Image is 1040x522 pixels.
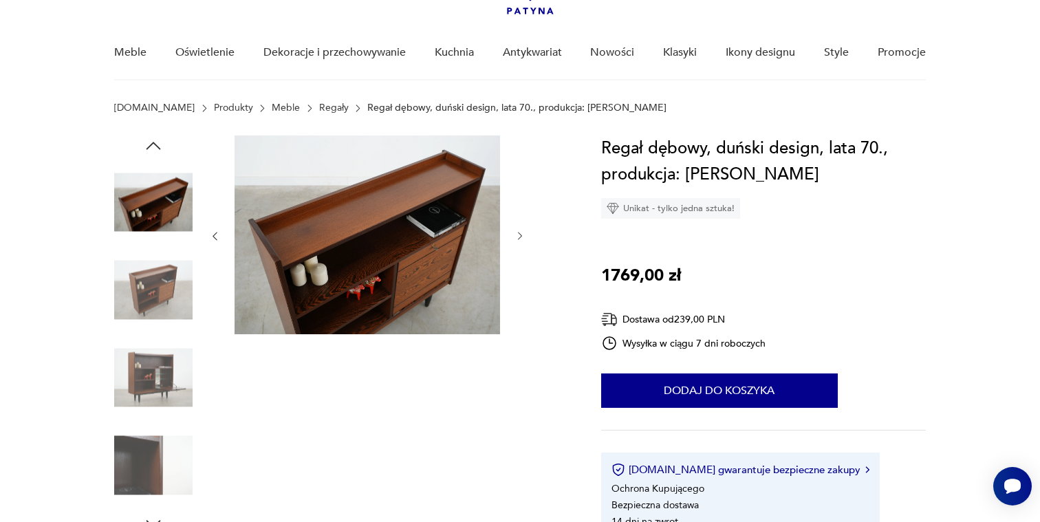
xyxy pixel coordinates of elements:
a: Kuchnia [435,26,474,79]
p: 1769,00 zł [601,263,681,289]
a: Nowości [590,26,634,79]
a: Dekoracje i przechowywanie [263,26,406,79]
div: Unikat - tylko jedna sztuka! [601,198,740,219]
img: Ikona strzałki w prawo [865,466,869,473]
a: Style [824,26,849,79]
img: Zdjęcie produktu Regał dębowy, duński design, lata 70., produkcja: Dania [114,163,193,241]
a: Klasyki [663,26,697,79]
h1: Regał dębowy, duński design, lata 70., produkcja: [PERSON_NAME] [601,135,926,188]
img: Ikona diamentu [607,202,619,215]
img: Ikona dostawy [601,311,618,328]
a: Promocje [878,26,926,79]
iframe: Smartsupp widget button [993,467,1032,505]
a: Ikony designu [726,26,795,79]
img: Zdjęcie produktu Regał dębowy, duński design, lata 70., produkcja: Dania [235,135,500,334]
div: Dostawa od 239,00 PLN [601,311,766,328]
button: [DOMAIN_NAME] gwarantuje bezpieczne zakupy [611,463,869,477]
img: Ikona certyfikatu [611,463,625,477]
a: Produkty [214,102,253,113]
li: Bezpieczna dostawa [611,499,699,512]
img: Zdjęcie produktu Regał dębowy, duński design, lata 70., produkcja: Dania [114,251,193,329]
div: Wysyłka w ciągu 7 dni roboczych [601,335,766,351]
img: Zdjęcie produktu Regał dębowy, duński design, lata 70., produkcja: Dania [114,338,193,417]
a: Meble [114,26,147,79]
p: Regał dębowy, duński design, lata 70., produkcja: [PERSON_NAME] [367,102,667,113]
button: Dodaj do koszyka [601,373,838,408]
a: Meble [272,102,300,113]
a: Regały [319,102,349,113]
li: Ochrona Kupującego [611,482,704,495]
a: [DOMAIN_NAME] [114,102,195,113]
a: Antykwariat [503,26,562,79]
a: Oświetlenie [175,26,235,79]
img: Zdjęcie produktu Regał dębowy, duński design, lata 70., produkcja: Dania [114,426,193,505]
